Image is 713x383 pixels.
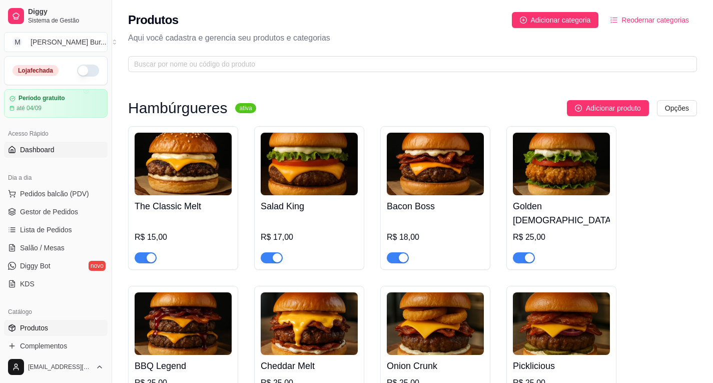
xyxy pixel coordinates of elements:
[4,204,108,220] a: Gestor de Pedidos
[20,145,55,155] span: Dashboard
[20,243,65,253] span: Salão / Mesas
[586,103,641,114] span: Adicionar produto
[4,89,108,118] a: Período gratuitoaté 04/09
[128,32,697,44] p: Aqui você cadastra e gerencia seu produtos e categorias
[4,338,108,354] a: Complementos
[4,142,108,158] a: Dashboard
[387,231,484,243] div: R$ 18,00
[261,292,358,355] img: product-image
[602,12,697,28] button: Reodernar categorias
[77,65,99,77] button: Alterar Status
[261,133,358,195] img: product-image
[520,17,527,24] span: plus-circle
[128,102,227,114] h3: Hambúrgueres
[610,17,617,24] span: ordered-list
[4,170,108,186] div: Dia a dia
[261,359,358,373] h4: Cheddar Melt
[20,279,35,289] span: KDS
[621,15,689,26] span: Reodernar categorias
[28,17,104,25] span: Sistema de Gestão
[20,261,51,271] span: Diggy Bot
[575,105,582,112] span: plus-circle
[20,207,78,217] span: Gestor de Pedidos
[20,189,89,199] span: Pedidos balcão (PDV)
[20,341,67,351] span: Complementos
[31,37,107,47] div: [PERSON_NAME] Bur ...
[512,12,599,28] button: Adicionar categoria
[4,4,108,28] a: DiggySistema de Gestão
[665,103,689,114] span: Opções
[4,222,108,238] a: Lista de Pedidos
[20,225,72,235] span: Lista de Pedidos
[13,65,59,76] div: Loja fechada
[13,37,23,47] span: M
[261,199,358,213] h4: Salad King
[4,258,108,274] a: Diggy Botnovo
[135,231,232,243] div: R$ 15,00
[567,100,649,116] button: Adicionar produto
[28,8,104,17] span: Diggy
[134,59,683,70] input: Buscar por nome ou código do produto
[19,95,65,102] article: Período gratuito
[20,323,48,333] span: Produtos
[387,133,484,195] img: product-image
[135,292,232,355] img: product-image
[513,231,610,243] div: R$ 25,00
[513,292,610,355] img: product-image
[387,359,484,373] h4: Onion Crunk
[4,320,108,336] a: Produtos
[4,186,108,202] button: Pedidos balcão (PDV)
[4,32,108,52] button: Select a team
[513,133,610,195] img: product-image
[387,292,484,355] img: product-image
[513,199,610,227] h4: Golden [DEMOGRAPHIC_DATA]
[28,363,92,371] span: [EMAIL_ADDRESS][DOMAIN_NAME]
[135,359,232,373] h4: BBQ Legend
[235,103,256,113] sup: ativa
[17,104,42,112] article: até 04/09
[135,133,232,195] img: product-image
[128,12,179,28] h2: Produtos
[4,355,108,379] button: [EMAIL_ADDRESS][DOMAIN_NAME]
[531,15,591,26] span: Adicionar categoria
[4,240,108,256] a: Salão / Mesas
[261,231,358,243] div: R$ 17,00
[513,359,610,373] h4: Picklicious
[135,199,232,213] h4: The Classic Melt
[4,126,108,142] div: Acesso Rápido
[4,276,108,292] a: KDS
[4,304,108,320] div: Catálogo
[657,100,697,116] button: Opções
[387,199,484,213] h4: Bacon Boss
